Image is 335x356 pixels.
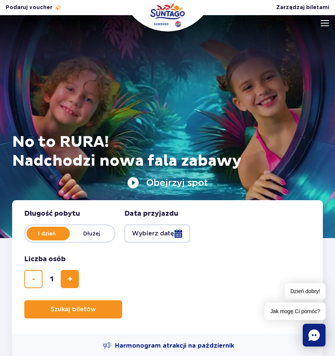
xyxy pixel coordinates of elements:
[276,4,329,11] a: Zarządzaj biletami
[24,209,80,218] span: Długość pobytu
[303,324,326,347] div: Chat
[285,283,326,300] span: Dzień dobry!
[265,303,326,320] span: Jak mogę Ci pomóc?
[321,20,329,26] img: Open menu
[61,270,79,288] button: dodaj bilet
[12,133,323,171] h1: No to RURA! Nadchodzi nowa fala zabawy
[115,342,234,350] span: Harmonogram atrakcji na październik
[24,255,66,264] span: Liczba osób
[127,177,208,189] button: Obejrzyj spot
[25,226,68,242] label: 1 dzień
[70,226,113,242] label: Dłużej
[24,300,122,318] button: Szukaj biletów
[103,341,234,350] a: Harmonogram atrakcji na październik
[124,224,190,243] button: Wybierz datę
[6,4,61,11] a: Podaruj voucher
[50,306,96,313] span: Szukaj biletów
[124,209,178,218] span: Data przyjazdu
[12,200,323,334] form: Planowanie wizyty w Park of Poland
[6,4,52,11] span: Podaruj voucher
[42,270,61,288] input: liczba biletów
[24,270,42,288] button: usuń bilet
